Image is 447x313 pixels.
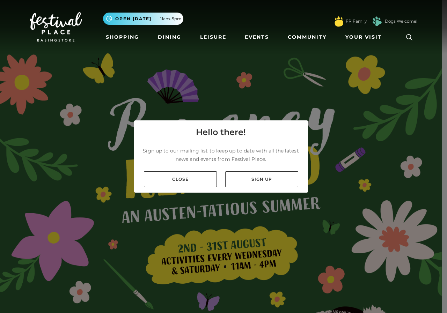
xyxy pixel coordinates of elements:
p: Sign up to our mailing list to keep up to date with all the latest news and events from Festival ... [140,147,302,163]
a: Shopping [103,31,142,44]
h4: Hello there! [196,126,246,139]
a: FP Family [346,18,367,24]
span: Open [DATE] [115,16,152,22]
a: Sign up [225,171,298,187]
a: Close [144,171,217,187]
a: Community [285,31,329,44]
a: Dogs Welcome! [385,18,417,24]
span: 11am-5pm [160,16,182,22]
button: Open [DATE] 11am-5pm [103,13,183,25]
img: Festival Place Logo [30,12,82,42]
span: Your Visit [345,33,382,41]
a: Leisure [197,31,229,44]
a: Events [242,31,272,44]
a: Dining [155,31,184,44]
a: Your Visit [343,31,388,44]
